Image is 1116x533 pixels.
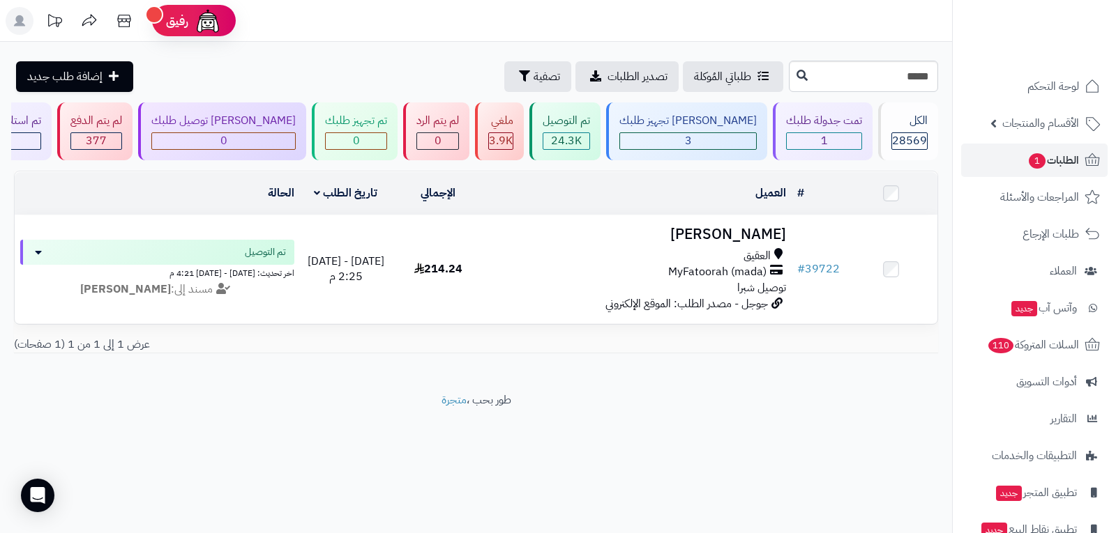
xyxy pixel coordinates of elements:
[194,7,222,35] img: ai-face.png
[220,132,227,149] span: 0
[770,102,875,160] a: تمت جدولة طلبك 1
[417,133,458,149] div: 0
[605,295,768,312] span: جوجل - مصدر الطلب: الموقع الإلكتروني
[744,248,771,264] span: العقيق
[543,113,590,129] div: تم التوصيل
[70,113,122,129] div: لم يتم الدفع
[442,392,467,408] a: متجرة
[71,133,121,149] div: 377
[961,180,1108,214] a: المراجعات والأسئلة
[27,68,103,85] span: إضافة طلب جديد
[152,133,295,149] div: 0
[961,254,1108,288] a: العملاء
[961,328,1108,362] a: السلات المتروكة110
[961,439,1108,472] a: التطبيقات والخدمات
[245,245,286,259] span: تم التوصيل
[414,261,462,277] span: 214.24
[737,279,786,296] span: توصيل شبرا
[353,132,360,149] span: 0
[891,113,928,129] div: الكل
[1000,187,1079,207] span: المراجعات والأسئلة
[166,13,188,29] span: رفيق
[620,133,756,149] div: 3
[1027,150,1079,170] span: الطلبات
[961,365,1108,399] a: أدوات التسويق
[755,185,786,201] a: العميل
[1050,409,1077,428] span: التقارير
[421,185,455,201] a: الإجمالي
[988,338,1013,353] span: 110
[534,68,560,85] span: تصفية
[1050,261,1077,281] span: العملاء
[987,335,1079,355] span: السلات المتروكة
[603,102,770,160] a: [PERSON_NAME] تجهيز طلبك 3
[961,402,1108,435] a: التقارير
[961,144,1108,177] a: الطلبات1
[961,217,1108,251] a: طلبات الإرجاع
[80,281,171,298] strong: [PERSON_NAME]
[996,486,1022,501] span: جديد
[268,185,294,201] a: الحالة
[797,261,840,277] a: #39722
[683,61,783,92] a: طلباتي المُوكلة
[1016,372,1077,392] span: أدوات التسويق
[309,102,400,160] a: تم تجهيز طلبك 0
[1011,301,1037,316] span: جديد
[551,132,582,149] span: 24.3K
[1021,38,1103,67] img: logo-2.png
[1029,153,1046,169] span: 1
[16,61,133,92] a: إضافة طلب جديد
[961,476,1108,509] a: تطبيق المتجرجديد
[694,68,751,85] span: طلباتي المُوكلة
[787,133,861,149] div: 1
[797,261,805,277] span: #
[135,102,309,160] a: [PERSON_NAME] توصيل طلبك 0
[416,113,459,129] div: لم يتم الرد
[1023,224,1079,244] span: طلبات الإرجاع
[1002,114,1079,133] span: الأقسام والمنتجات
[608,68,668,85] span: تصدير الطلبات
[961,291,1108,325] a: وآتس آبجديد
[326,133,386,149] div: 0
[20,265,294,279] div: اخر تحديث: [DATE] - [DATE] 4:21 م
[37,7,72,38] a: تحديثات المنصة
[786,113,862,129] div: تمت جدولة طلبك
[308,253,384,286] span: [DATE] - [DATE] 2:25 م
[668,264,767,280] span: MyFatoorah (mada)
[619,113,757,129] div: [PERSON_NAME] تجهيز طلبك
[1027,77,1079,96] span: لوحة التحكم
[10,281,305,298] div: مسند إلى:
[995,483,1077,502] span: تطبيق المتجر
[504,61,571,92] button: تصفية
[151,113,296,129] div: [PERSON_NAME] توصيل طلبك
[86,132,107,149] span: 377
[21,479,54,512] div: Open Intercom Messenger
[3,337,476,353] div: عرض 1 إلى 1 من 1 (1 صفحات)
[490,226,786,242] h3: [PERSON_NAME]
[472,102,527,160] a: ملغي 3.9K
[992,446,1077,465] span: التطبيقات والخدمات
[685,132,692,149] span: 3
[875,102,941,160] a: الكل28569
[821,132,828,149] span: 1
[489,132,513,149] span: 3.9K
[325,113,387,129] div: تم تجهيز طلبك
[400,102,472,160] a: لم يتم الرد 0
[527,102,603,160] a: تم التوصيل 24.3K
[961,70,1108,103] a: لوحة التحكم
[1010,298,1077,318] span: وآتس آب
[797,185,804,201] a: #
[54,102,135,160] a: لم يتم الدفع 377
[543,133,589,149] div: 24307
[575,61,679,92] a: تصدير الطلبات
[435,132,442,149] span: 0
[489,133,513,149] div: 3881
[488,113,513,129] div: ملغي
[892,132,927,149] span: 28569
[314,185,377,201] a: تاريخ الطلب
